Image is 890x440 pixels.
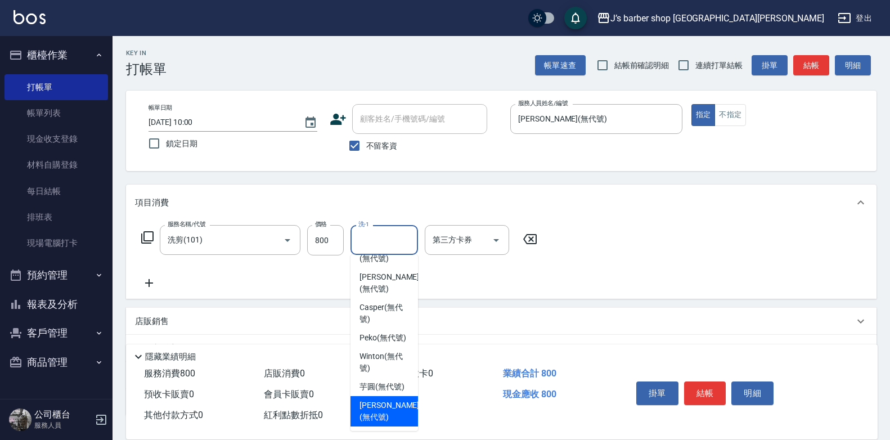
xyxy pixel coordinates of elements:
[359,271,419,295] span: [PERSON_NAME] (無代號)
[695,60,743,71] span: 連續打單結帳
[264,389,314,399] span: 會員卡販賣 0
[5,204,108,230] a: 排班表
[535,55,586,76] button: 帳單速查
[503,368,556,379] span: 業績合計 800
[5,41,108,70] button: 櫃檯作業
[359,399,419,423] span: [PERSON_NAME] (無代號)
[503,389,556,399] span: 現金應收 800
[149,104,172,112] label: 帳單日期
[5,230,108,256] a: 現場電腦打卡
[278,231,296,249] button: Open
[297,109,324,136] button: Choose date, selected date is 2025-09-23
[144,389,194,399] span: 預收卡販賣 0
[5,290,108,319] button: 報表及分析
[135,343,177,354] p: 預收卡販賣
[752,55,788,76] button: 掛單
[833,8,876,29] button: 登出
[126,335,876,362] div: 預收卡販賣
[359,381,404,393] span: 芋圓 (無代號)
[359,332,406,344] span: Peko (無代號)
[714,104,746,126] button: 不指定
[358,220,369,228] label: 洗-1
[487,231,505,249] button: Open
[126,185,876,221] div: 項目消費
[614,60,669,71] span: 結帳前確認明細
[144,368,195,379] span: 服務消費 800
[166,138,197,150] span: 鎖定日期
[264,410,323,420] span: 紅利點數折抵 0
[9,408,32,431] img: Person
[5,261,108,290] button: 預約管理
[793,55,829,76] button: 結帳
[315,220,327,228] label: 價格
[34,420,92,430] p: 服務人員
[126,308,876,335] div: 店販銷售
[126,50,167,57] h2: Key In
[5,178,108,204] a: 每日結帳
[684,381,726,405] button: 結帳
[592,7,829,30] button: J’s barber shop [GEOGRAPHIC_DATA][PERSON_NAME]
[359,351,409,374] span: Winton (無代號)
[610,11,824,25] div: J’s barber shop [GEOGRAPHIC_DATA][PERSON_NAME]
[126,61,167,77] h3: 打帳單
[5,100,108,126] a: 帳單列表
[691,104,716,126] button: 指定
[34,409,92,420] h5: 公司櫃台
[636,381,678,405] button: 掛單
[144,410,203,420] span: 其他付款方式 0
[835,55,871,76] button: 明細
[5,126,108,152] a: 現金收支登錄
[5,348,108,377] button: 商品管理
[731,381,774,405] button: 明細
[366,140,398,152] span: 不留客資
[564,7,587,29] button: save
[145,351,196,363] p: 隱藏業績明細
[5,74,108,100] a: 打帳單
[5,318,108,348] button: 客戶管理
[518,99,568,107] label: 服務人員姓名/編號
[135,316,169,327] p: 店販銷售
[149,113,293,132] input: YYYY/MM/DD hh:mm
[14,10,46,24] img: Logo
[168,220,205,228] label: 服務名稱/代號
[5,152,108,178] a: 材料自購登錄
[264,368,305,379] span: 店販消費 0
[135,197,169,209] p: 項目消費
[359,302,409,325] span: Casper (無代號)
